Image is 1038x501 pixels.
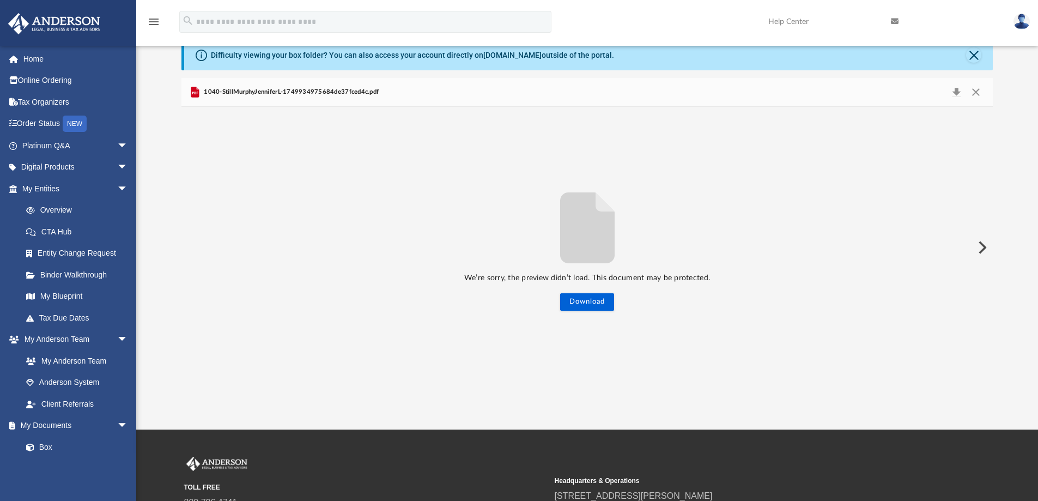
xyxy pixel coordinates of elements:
[8,156,144,178] a: Digital Productsarrow_drop_down
[15,200,144,221] a: Overview
[147,15,160,28] i: menu
[181,271,993,285] p: We’re sorry, the preview didn’t load. This document may be protected.
[117,178,139,200] span: arrow_drop_down
[8,70,144,92] a: Online Ordering
[1013,14,1030,29] img: User Pic
[15,372,139,394] a: Anderson System
[15,243,144,264] a: Entity Change Request
[15,436,133,458] a: Box
[181,107,993,388] div: File preview
[15,350,133,372] a: My Anderson Team
[147,21,160,28] a: menu
[184,457,250,471] img: Anderson Advisors Platinum Portal
[182,15,194,27] i: search
[8,91,144,113] a: Tax Organizers
[8,48,144,70] a: Home
[483,51,542,59] a: [DOMAIN_NAME]
[5,13,104,34] img: Anderson Advisors Platinum Portal
[117,135,139,157] span: arrow_drop_down
[184,482,547,492] small: TOLL FREE
[966,84,986,100] button: Close
[15,458,139,480] a: Meeting Minutes
[8,329,139,351] a: My Anderson Teamarrow_drop_down
[181,78,993,388] div: Preview
[15,221,144,243] a: CTA Hub
[560,293,614,311] button: Download
[15,307,144,329] a: Tax Due Dates
[202,87,379,97] span: 1040-StillMurphyJenniferL-1749934975684de37fced4c.pdf
[966,47,981,63] button: Close
[8,113,144,135] a: Order StatusNEW
[8,135,144,156] a: Platinum Q&Aarrow_drop_down
[63,116,87,132] div: NEW
[211,50,614,61] div: Difficulty viewing your box folder? You can also access your account directly on outside of the p...
[8,415,139,437] a: My Documentsarrow_drop_down
[946,84,966,100] button: Download
[555,491,713,500] a: [STREET_ADDRESS][PERSON_NAME]
[117,329,139,351] span: arrow_drop_down
[15,393,139,415] a: Client Referrals
[15,286,139,307] a: My Blueprint
[117,156,139,179] span: arrow_drop_down
[117,415,139,437] span: arrow_drop_down
[8,178,144,200] a: My Entitiesarrow_drop_down
[555,476,918,486] small: Headquarters & Operations
[15,264,144,286] a: Binder Walkthrough
[969,232,993,263] button: Next File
